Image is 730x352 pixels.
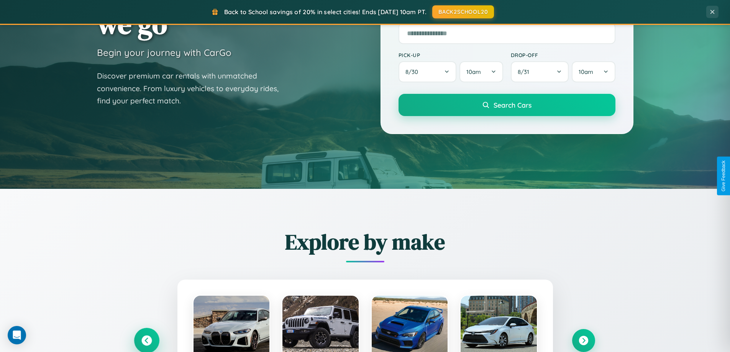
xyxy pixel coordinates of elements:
span: Search Cars [494,101,532,109]
label: Drop-off [511,52,615,58]
div: Give Feedback [721,160,726,192]
span: 8 / 30 [405,68,422,75]
button: 8/30 [399,61,457,82]
button: 10am [459,61,503,82]
button: 8/31 [511,61,569,82]
button: BACK2SCHOOL20 [432,5,494,18]
p: Discover premium car rentals with unmatched convenience. From luxury vehicles to everyday rides, ... [97,70,289,107]
div: Open Intercom Messenger [8,326,26,344]
h3: Begin your journey with CarGo [97,47,231,58]
span: 8 / 31 [518,68,533,75]
button: Search Cars [399,94,615,116]
span: 10am [579,68,593,75]
span: 10am [466,68,481,75]
span: Back to School savings of 20% in select cities! Ends [DATE] 10am PT. [224,8,427,16]
label: Pick-up [399,52,503,58]
button: 10am [572,61,615,82]
h2: Explore by make [135,227,595,257]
